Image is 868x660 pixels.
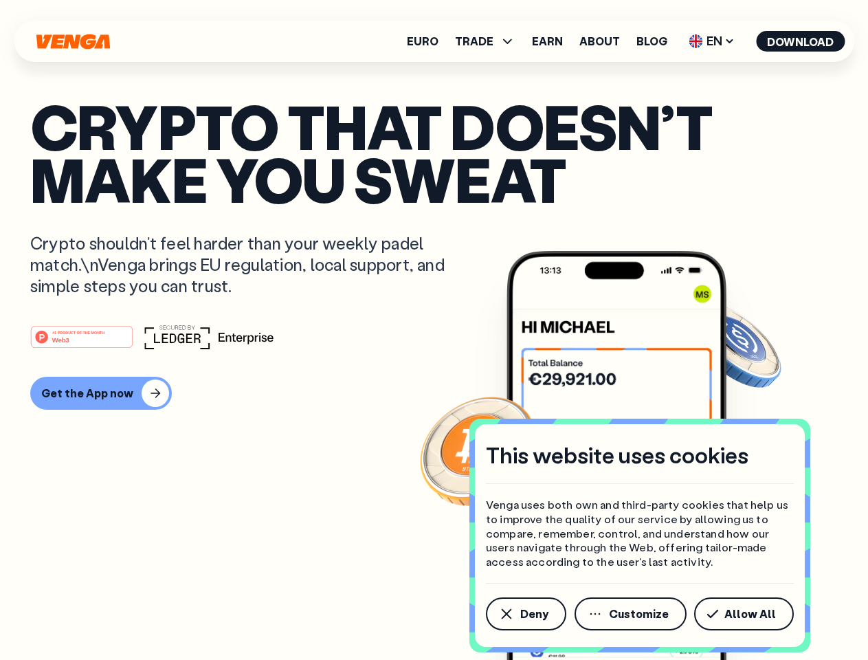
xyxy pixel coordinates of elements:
span: EN [684,30,739,52]
a: Get the App now [30,377,838,410]
p: Crypto that doesn’t make you sweat [30,100,838,205]
span: Allow All [724,608,776,619]
img: flag-uk [689,34,702,48]
a: Blog [636,36,667,47]
span: TRADE [455,36,493,47]
img: Bitcoin [417,388,541,512]
div: Get the App now [41,386,133,400]
tspan: #1 PRODUCT OF THE MONTH [52,330,104,334]
p: Crypto shouldn’t feel harder than your weekly padel match.\nVenga brings EU regulation, local sup... [30,232,465,297]
a: Euro [407,36,438,47]
a: #1 PRODUCT OF THE MONTHWeb3 [30,333,133,351]
h4: This website uses cookies [486,441,748,470]
svg: Home [34,34,111,49]
img: USDC coin [685,296,784,395]
span: Customize [609,608,669,619]
a: About [579,36,620,47]
span: Deny [520,608,548,619]
button: Download [756,31,845,52]
p: Venga uses both own and third-party cookies that help us to improve the quality of our service by... [486,498,794,569]
button: Deny [486,597,566,630]
button: Customize [575,597,687,630]
button: Get the App now [30,377,172,410]
a: Earn [532,36,563,47]
tspan: Web3 [52,335,69,343]
span: TRADE [455,33,515,49]
button: Allow All [694,597,794,630]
